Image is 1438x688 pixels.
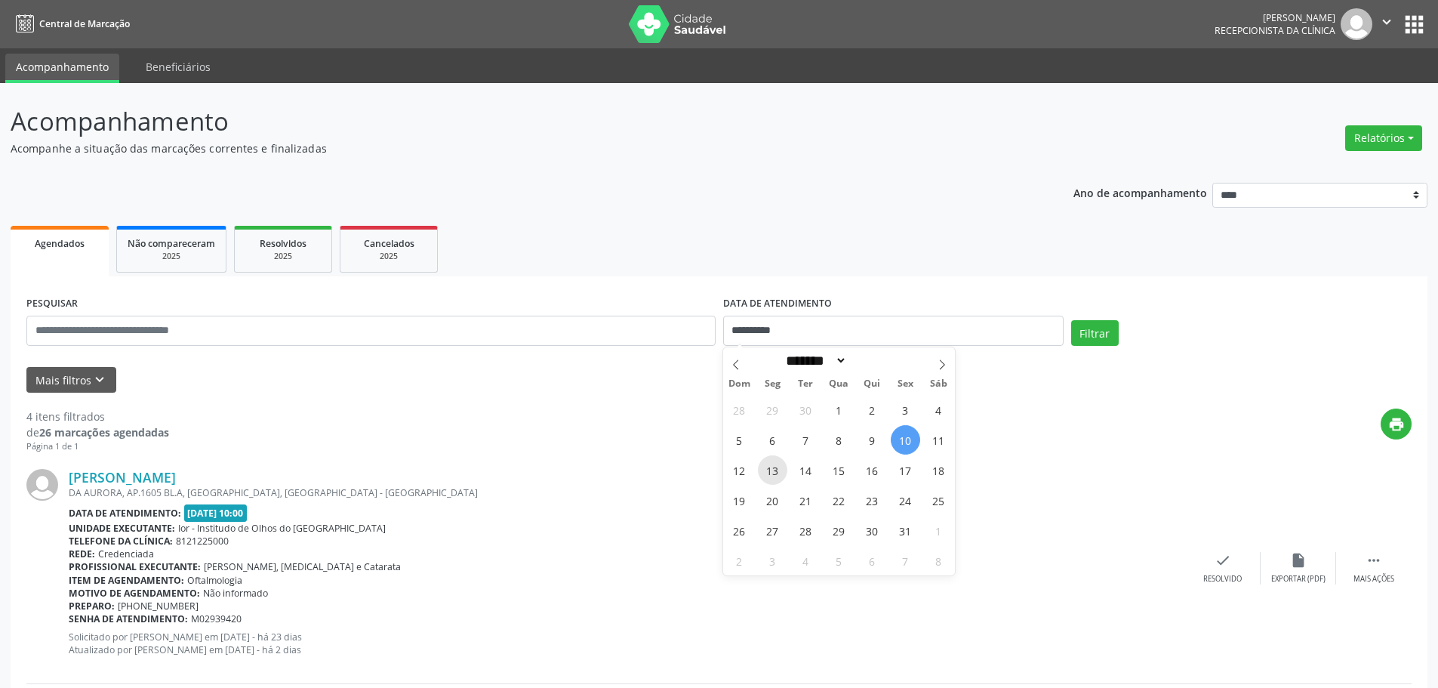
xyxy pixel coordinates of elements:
span: M02939420 [191,612,242,625]
span: Outubro 14, 2025 [791,455,821,485]
div: 2025 [351,251,426,262]
span: Qua [822,379,855,389]
span: Novembro 7, 2025 [891,546,920,575]
i: insert_drive_file [1290,552,1307,569]
span: Outubro 17, 2025 [891,455,920,485]
span: Outubro 2, 2025 [858,395,887,424]
span: Novembro 8, 2025 [924,546,953,575]
a: Acompanhamento [5,54,119,83]
span: Outubro 6, 2025 [758,425,787,455]
img: img [26,469,58,501]
span: Outubro 9, 2025 [858,425,887,455]
span: Outubro 7, 2025 [791,425,821,455]
span: Outubro 8, 2025 [824,425,854,455]
span: Credenciada [98,548,154,560]
span: Recepcionista da clínica [1215,24,1335,37]
b: Motivo de agendamento: [69,587,200,600]
span: [DATE] 10:00 [184,504,248,522]
label: DATA DE ATENDIMENTO [723,292,832,316]
a: [PERSON_NAME] [69,469,176,486]
button:  [1372,8,1401,40]
b: Senha de atendimento: [69,612,188,625]
button: Filtrar [1071,320,1119,346]
span: Outubro 27, 2025 [758,516,787,545]
span: Outubro 11, 2025 [924,425,953,455]
button: print [1381,409,1412,440]
p: Ano de acompanhamento [1073,183,1207,202]
div: Exportar (PDF) [1271,574,1326,585]
span: Resolvidos [260,237,306,250]
p: Acompanhamento [11,103,1002,140]
b: Telefone da clínica: [69,535,173,548]
b: Unidade executante: [69,522,175,535]
span: Outubro 10, 2025 [891,425,920,455]
span: Sáb [922,379,955,389]
span: Agendados [35,237,85,250]
div: DA AURORA, AP.1605 BL.A, [GEOGRAPHIC_DATA], [GEOGRAPHIC_DATA] - [GEOGRAPHIC_DATA] [69,486,1185,499]
span: Outubro 28, 2025 [791,516,821,545]
div: [PERSON_NAME] [1215,11,1335,24]
span: Outubro 4, 2025 [924,395,953,424]
a: Beneficiários [135,54,221,80]
p: Acompanhe a situação das marcações correntes e finalizadas [11,140,1002,156]
span: Outubro 30, 2025 [858,516,887,545]
span: Novembro 6, 2025 [858,546,887,575]
button: Relatórios [1345,125,1422,151]
span: Outubro 5, 2025 [725,425,754,455]
span: Outubro 18, 2025 [924,455,953,485]
span: Novembro 1, 2025 [924,516,953,545]
span: Novembro 5, 2025 [824,546,854,575]
span: Sex [888,379,922,389]
div: Página 1 de 1 [26,440,169,453]
span: Ior - Institudo de Olhos do [GEOGRAPHIC_DATA] [178,522,386,535]
b: Profissional executante: [69,560,201,573]
span: Ter [789,379,822,389]
strong: 26 marcações agendadas [39,425,169,440]
span: Setembro 28, 2025 [725,395,754,424]
i: check [1215,552,1231,569]
span: Outubro 21, 2025 [791,486,821,515]
span: Novembro 2, 2025 [725,546,754,575]
select: Month [781,353,848,369]
b: Preparo: [69,600,115,612]
span: Seg [756,379,789,389]
i: print [1388,416,1405,433]
p: Solicitado por [PERSON_NAME] em [DATE] - há 23 dias Atualizado por [PERSON_NAME] em [DATE] - há 2... [69,631,1185,656]
input: Year [847,353,897,369]
span: Outubro 16, 2025 [858,455,887,485]
i:  [1366,552,1382,569]
div: Mais ações [1353,574,1394,585]
img: img [1341,8,1372,40]
span: Setembro 30, 2025 [791,395,821,424]
b: Rede: [69,548,95,560]
button: apps [1401,11,1427,38]
div: 2025 [245,251,321,262]
button: Mais filtroskeyboard_arrow_down [26,367,116,393]
span: Outubro 3, 2025 [891,395,920,424]
div: 4 itens filtrados [26,409,169,424]
div: 2025 [128,251,215,262]
span: Outubro 25, 2025 [924,486,953,515]
b: Item de agendamento: [69,574,184,587]
label: PESQUISAR [26,292,78,316]
span: Outubro 20, 2025 [758,486,787,515]
b: Data de atendimento: [69,507,181,520]
span: Qui [855,379,888,389]
span: Outubro 29, 2025 [824,516,854,545]
span: Outubro 12, 2025 [725,455,754,485]
span: Setembro 29, 2025 [758,395,787,424]
i:  [1378,14,1395,30]
span: Outubro 23, 2025 [858,486,887,515]
span: Não informado [203,587,268,600]
span: Outubro 1, 2025 [824,395,854,424]
span: Novembro 3, 2025 [758,546,787,575]
span: Cancelados [364,237,414,250]
span: Não compareceram [128,237,215,250]
span: Outubro 31, 2025 [891,516,920,545]
span: [PHONE_NUMBER] [118,600,199,612]
div: Resolvido [1203,574,1242,585]
span: Oftalmologia [187,574,242,587]
span: [PERSON_NAME], [MEDICAL_DATA] e Catarata [204,560,401,573]
span: 8121225000 [176,535,229,548]
span: Outubro 19, 2025 [725,486,754,515]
